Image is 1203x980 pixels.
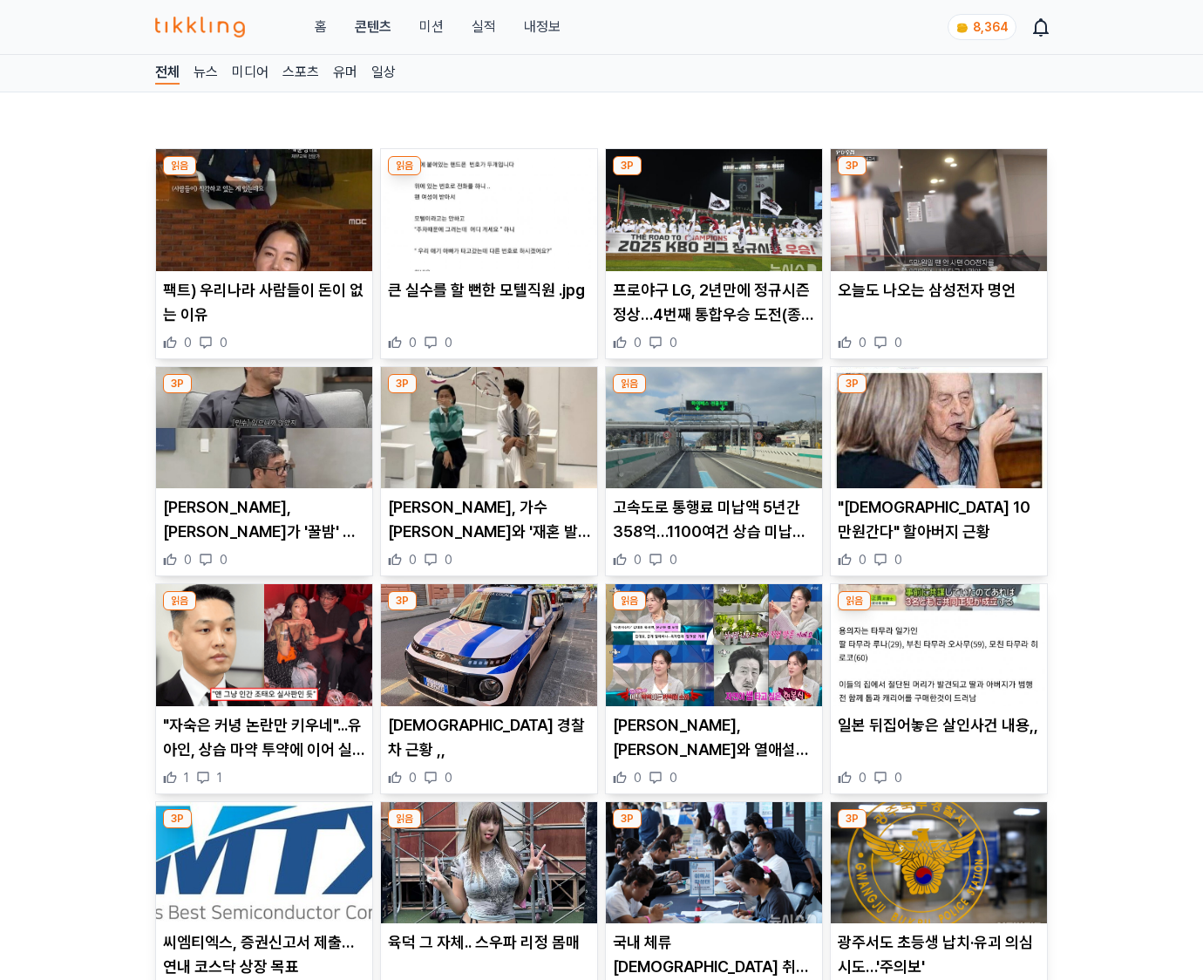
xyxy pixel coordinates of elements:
[669,551,677,568] span: 0
[163,930,365,979] p: 씨엠티엑스, 증권신고서 제출…연내 코스닥 상장 목표
[859,551,867,568] span: 0
[830,366,1048,577] div: 3P "삼전 10만원간다" 할아버지 근황 "[DEMOGRAPHIC_DATA] 10만원간다" 할아버지 근황 0 0
[838,156,867,175] div: 3P
[380,583,598,794] div: 3P 이탈리아 경찰차 근황 ,, [DEMOGRAPHIC_DATA] 경찰차 근황 ,, 0 0
[381,149,597,271] img: 큰 실수를 할 뻔한 모텔직원 .jpg
[955,21,969,35] img: coin
[155,148,373,359] div: 읽음 팩트) 우리나라 사람들이 돈이 없는 이유 팩트) 우리나라 사람들이 돈이 없는 이유 0 0
[606,584,822,706] img: 옥자연, 김대호와 열애설에 "둘 다 낯 가리는 성격…그 이후로 어색해졌다"
[634,551,642,568] span: 0
[613,374,646,393] div: 읽음
[381,802,597,924] img: 육덕 그 자체.. 스우파 리정 몸매
[380,366,598,577] div: 3P 김나영, 가수 마이큐와 '재혼 발표'…논란도 뛰어넘은 그들의 사연은?(+공개열애, 재혼, 논란, 근황) [PERSON_NAME], 가수 [PERSON_NAME]와 '재혼...
[894,551,902,568] span: 0
[184,551,192,568] span: 0
[388,374,417,393] div: 3P
[831,149,1047,271] img: 오늘도 나오는 삼성전자 명언
[156,584,372,706] img: "자숙은 커녕 논란만 키우네"...유아인, 상습 마약 투약에 이어 실내 흡연에 꽁초 수북한 재떨이 논란
[184,769,189,786] span: 1
[388,156,421,175] div: 읽음
[838,713,1040,738] p: 일본 뒤집어놓은 살인사건 내용,,
[606,149,822,271] img: 프로야구 LG, 2년만에 정규시즌 정상…4번째 통합우승 도전(종합2보)
[831,584,1047,706] img: 일본 뒤집어놓은 살인사건 내용,,
[613,278,815,327] p: 프로야구 LG, 2년만에 정규시즌 정상…4번째 통합우승 도전(종합2보)
[333,62,357,85] a: 유머
[472,17,496,37] a: 실적
[830,583,1048,794] div: 읽음 일본 뒤집어놓은 살인사건 내용,, 일본 뒤집어놓은 살인사건 내용,, 0 0
[948,14,1013,40] a: coin 8,364
[859,769,867,786] span: 0
[163,374,192,393] div: 3P
[388,495,590,544] p: [PERSON_NAME], 가수 [PERSON_NAME]와 '재혼 발표'…논란도 뛰어넘은 그들의 사연은?(+공개열애, 재혼, 논란, 근황)
[163,713,365,762] p: "자숙은 커녕 논란만 키우네"...유아인, 상습 마약 투약에 이어 실내 흡연에 꽁초 수북한 재떨이 논란
[409,551,417,568] span: 0
[163,278,365,327] p: 팩트) 우리나라 사람들이 돈이 없는 이유
[388,591,417,610] div: 3P
[838,930,1040,979] p: 광주서도 초등생 납치·유괴 의심 시도…'주의보'
[232,62,268,85] a: 미디어
[156,802,372,924] img: 씨엠티엑스, 증권신고서 제출…연내 코스닥 상장 목표
[388,930,590,955] p: 육덕 그 자체.. 스우파 리정 몸매
[859,334,867,351] span: 0
[634,334,642,351] span: 0
[220,334,228,351] span: 0
[605,366,823,577] div: 읽음 고속도로 통행료 미납액 5년간 358억…1100여건 상습 미납자도 고속도로 통행료 미납액 5년간 358억…1100여건 상습 미납자도 0 0
[315,17,327,37] a: 홈
[380,148,598,359] div: 읽음 큰 실수를 할 뻔한 모텔직원 .jpg 큰 실수를 할 뻔한 모텔직원 .jpg 0 0
[155,583,373,794] div: 읽음 "자숙은 커녕 논란만 키우네"...유아인, 상습 마약 투약에 이어 실내 흡연에 꽁초 수북한 재떨이 논란 "자숙은 커녕 논란만 키우네"...유아인, 상습 마약 투약에 이어...
[445,334,452,351] span: 0
[613,156,642,175] div: 3P
[282,62,319,85] a: 스포츠
[669,769,677,786] span: 0
[381,367,597,489] img: 김나영, 가수 마이큐와 '재혼 발표'…논란도 뛰어넘은 그들의 사연은?(+공개열애, 재혼, 논란, 근황)
[838,809,867,828] div: 3P
[606,802,822,924] img: 국내 체류 외국인 취업자 101만명…40% 이상이 광업·제조업 종사자
[831,367,1047,489] img: "삼전 10만원간다" 할아버지 근황
[605,148,823,359] div: 3P 프로야구 LG, 2년만에 정규시즌 정상…4번째 통합우승 도전(종합2보) 프로야구 LG, 2년만에 정규시즌 정상…4번째 통합우승 도전(종합2보) 0 0
[163,809,192,828] div: 3P
[419,17,444,37] button: 미션
[838,278,1040,303] p: 오늘도 나오는 삼성전자 명언
[613,495,815,544] p: 고속도로 통행료 미납액 5년간 358억…1100여건 상습 미납자도
[445,769,452,786] span: 0
[613,713,815,762] p: [PERSON_NAME], [PERSON_NAME]와 열애설에 "둘 다 낯 가리는 성격…그 이후로 어색해졌다"
[409,769,417,786] span: 0
[973,20,1009,34] span: 8,364
[894,334,902,351] span: 0
[388,809,421,828] div: 읽음
[894,769,902,786] span: 0
[669,334,677,351] span: 0
[606,367,822,489] img: 고속도로 통행료 미납액 5년간 358억…1100여건 상습 미납자도
[155,366,373,577] div: 3P 최민수, 빽가 '꿀밤' 때린 이유 "제일 나대는 놈 오라고" [PERSON_NAME], [PERSON_NAME]가 '꿀밤' 때린 이유 "제일 나대는 놈 오라고" 0 0
[355,17,391,37] a: 콘텐츠
[156,367,372,489] img: 최민수, 빽가 '꿀밤' 때린 이유 "제일 나대는 놈 오라고"
[524,17,561,37] a: 내정보
[194,62,218,85] a: 뉴스
[613,930,815,979] p: 국내 체류 [DEMOGRAPHIC_DATA] 취업자 101만명…40% 이상이 광업·제조업 종사자
[838,495,1040,544] p: "[DEMOGRAPHIC_DATA] 10만원간다" 할아버지 근황
[163,495,365,544] p: [PERSON_NAME], [PERSON_NAME]가 '꿀밤' 때린 이유 "제일 나대는 놈 오라고"
[445,551,452,568] span: 0
[381,584,597,706] img: 이탈리아 경찰차 근황 ,,
[838,374,867,393] div: 3P
[838,591,871,610] div: 읽음
[613,591,646,610] div: 읽음
[217,769,222,786] span: 1
[155,62,180,85] a: 전체
[163,156,196,175] div: 읽음
[830,148,1048,359] div: 3P 오늘도 나오는 삼성전자 명언 오늘도 나오는 삼성전자 명언 0 0
[388,278,590,303] p: 큰 실수를 할 뻔한 모텔직원 .jpg
[388,713,590,762] p: [DEMOGRAPHIC_DATA] 경찰차 근황 ,,
[163,591,196,610] div: 읽음
[156,149,372,271] img: 팩트) 우리나라 사람들이 돈이 없는 이유
[613,809,642,828] div: 3P
[409,334,417,351] span: 0
[184,334,192,351] span: 0
[831,802,1047,924] img: 광주서도 초등생 납치·유괴 의심 시도…'주의보'
[371,62,396,85] a: 일상
[634,769,642,786] span: 0
[155,17,245,37] img: 티끌링
[220,551,228,568] span: 0
[605,583,823,794] div: 읽음 옥자연, 김대호와 열애설에 "둘 다 낯 가리는 성격…그 이후로 어색해졌다" [PERSON_NAME], [PERSON_NAME]와 열애설에 "둘 다 낯 가리는 성격…그 이...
